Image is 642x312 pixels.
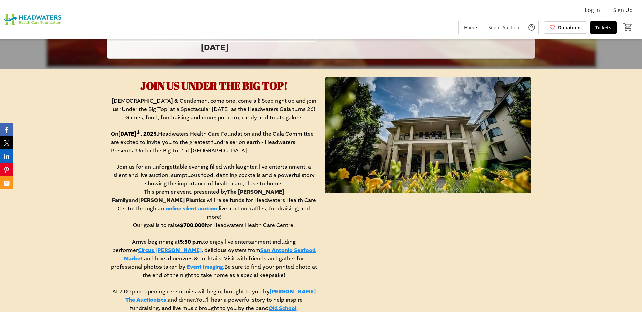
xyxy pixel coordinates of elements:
a: Silent Auction [483,21,525,34]
span: Log In [585,6,600,14]
span: Our goal is to raise [133,222,180,229]
span: Tickets [595,24,611,31]
strong: [DATE] [118,130,136,138]
img: undefined [325,77,531,193]
span: This premier event, presented by [144,188,227,195]
span: Sign Up [613,6,633,14]
span: JOIN US UNDER THE BIG TOP! [140,78,287,93]
a: Tickets [590,21,617,34]
strong: $700,000 [180,222,205,229]
span: , [166,296,168,303]
span: At 7:00 p.m. opening ceremonies will begin, brought to you by [112,288,270,295]
span: , [202,247,203,254]
span: and hors d'oeuvres & cocktails. Visit with friends and gather for professional photos taken by [111,255,304,270]
span: delicious oysters from [204,247,260,254]
span: to enjoy live entertainment including performer [112,238,296,254]
button: Cart [622,21,634,33]
button: Sign Up [608,5,638,15]
strong: 5:30 p.m. [180,238,203,246]
span: for Headwaters Health Care Centre. [205,222,295,229]
a: Donations [544,21,587,34]
span: You'll hear a powerful story to help inspire fundraising, and live music brought to you by the band [130,296,303,312]
span: . [195,296,196,303]
span: Join us for an unforgettable evening filled with laughter, live entertainment, a silent and live ... [113,163,315,187]
span: will raise funds for Headwaters Health Care Centre through an [118,197,316,212]
span: . [296,305,298,312]
span: and [129,197,138,204]
strong: [DATE] [201,42,228,53]
span: Donations [558,24,582,31]
strong: th [136,130,141,135]
span: . [223,263,224,270]
span: Headwaters Health Care Foundation and the Gala Committee are excited to invite you to the greates... [111,130,314,154]
strong: , 2025, [141,130,158,138]
button: Log In [579,5,605,15]
button: Help [525,21,538,34]
span: On [111,130,118,137]
a: Old School [269,305,296,312]
span: Home [464,24,477,31]
span: and dinner [168,296,195,303]
a: online silent auction, [166,205,219,212]
a: Home [459,21,483,34]
a: Event Imaging [187,263,223,271]
strong: [PERSON_NAME] Plastics [138,197,205,204]
span: Arrive beginning at [132,238,180,245]
a: Circus [PERSON_NAME] [138,247,202,254]
span: Be sure to find your printed photo at the end of the night to take home as a special keepsake! [143,263,317,279]
span: [DEMOGRAPHIC_DATA] & Gentlemen, come one, come all! Step right up and join us ‘Under the Big Top’... [112,97,316,121]
span: live auction, raffles, fundraising, and more! [207,205,310,220]
span: Silent Auction [488,24,519,31]
img: Headwaters Health Care Foundation's Logo [4,3,64,36]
